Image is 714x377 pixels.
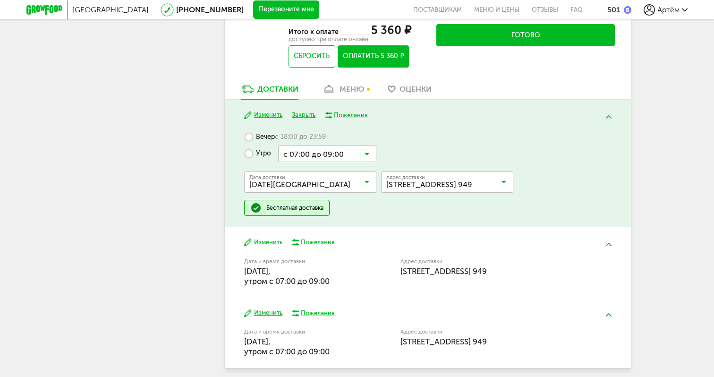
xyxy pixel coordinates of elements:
[289,28,340,36] span: Итого к оплате
[657,5,680,14] span: Артём
[334,111,368,120] div: Пожелания
[325,111,368,120] button: Пожелания
[266,204,323,212] div: Бесплатная доставка
[607,5,620,14] div: 501
[72,5,149,14] span: [GEOGRAPHIC_DATA]
[399,85,432,94] span: Оценки
[292,238,335,247] button: Пожелания
[244,337,330,356] span: [DATE], утром c 07:00 до 09:00
[244,129,326,146] label: Вечер
[606,243,612,246] img: arrow-up-green.5eb5f82.svg
[338,45,409,68] button: Оплатить 5 360 ₽
[244,111,282,120] button: Изменить
[317,84,369,99] a: меню
[289,37,411,42] div: доступно при оплате онлайн
[289,45,335,68] button: Сбросить
[292,309,335,317] button: Пожелания
[275,133,326,141] span: с 18:00 до 23:59
[400,259,577,264] label: Адрес доставки
[237,84,303,99] a: Доставки
[244,259,352,264] label: Дата и время доставки
[292,111,315,120] button: Закрыть
[400,266,487,276] span: [STREET_ADDRESS] 949
[250,202,262,214] img: done.51a953a.svg
[606,115,612,119] img: arrow-up-green.5eb5f82.svg
[624,6,631,14] img: bonus_b.cdccf46.png
[606,313,612,317] img: arrow-up-green.5eb5f82.svg
[301,309,335,317] div: Пожелания
[301,238,335,247] div: Пожелания
[176,5,244,14] a: [PHONE_NUMBER]
[386,175,425,180] span: Адрес доставки
[383,84,436,99] a: Оценки
[257,85,298,94] div: Доставки
[244,146,271,162] label: Утро
[244,329,352,334] label: Дата и время доставки
[253,0,319,19] button: Перезвоните мне
[371,23,411,37] span: 5 360 ₽
[244,308,282,317] button: Изменить
[244,266,330,286] span: [DATE], утром c 07:00 до 09:00
[400,337,487,346] span: [STREET_ADDRESS] 949
[436,24,615,46] button: Готово
[400,329,577,334] label: Адрес доставки
[249,175,285,180] span: Дата доставки
[244,238,282,247] button: Изменить
[340,85,364,94] div: меню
